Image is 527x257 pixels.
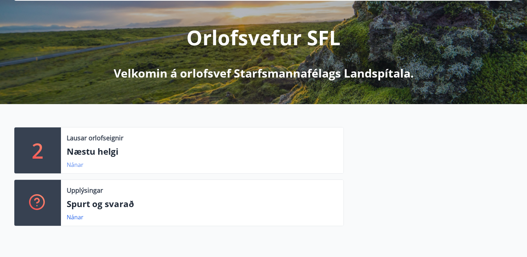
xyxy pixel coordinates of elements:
[67,161,84,169] a: Nánar
[67,198,338,210] p: Spurt og svarað
[67,133,123,142] p: Lausar orlofseignir
[32,137,43,164] p: 2
[186,24,341,51] p: Orlofsvefur SFL
[67,213,84,221] a: Nánar
[67,145,338,158] p: Næstu helgi
[114,65,414,81] p: Velkomin á orlofsvef Starfsmannafélags Landspítala.
[67,186,103,195] p: Upplýsingar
